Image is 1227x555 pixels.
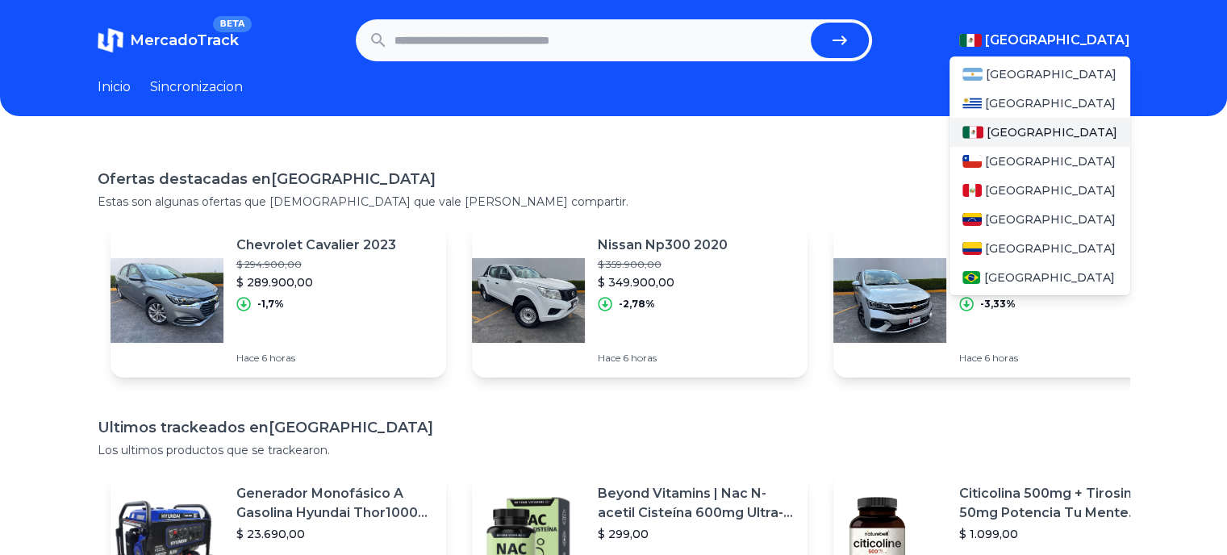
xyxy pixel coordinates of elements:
p: Chevrolet Cavalier 2023 [236,236,396,255]
a: Featured imageChevrolet Aveo 2024$ 299.900,00$ 289.900,00-3,33%Hace 6 horas [833,223,1169,378]
img: Chile [962,155,982,168]
p: $ 349.900,00 [598,274,728,290]
p: $ 294.900,00 [236,258,396,271]
span: [GEOGRAPHIC_DATA] [985,182,1116,198]
span: [GEOGRAPHIC_DATA] [983,269,1114,286]
p: -1,7% [257,298,284,311]
p: Beyond Vitamins | Nac N-acetil Cisteína 600mg Ultra-premium Con Inulina De Agave (prebiótico Natu... [598,484,795,523]
span: [GEOGRAPHIC_DATA] [987,124,1117,140]
img: Colombia [962,242,982,255]
a: Featured imageNissan Np300 2020$ 359.900,00$ 349.900,00-2,78%Hace 6 horas [472,223,808,378]
a: Featured imageChevrolet Cavalier 2023$ 294.900,00$ 289.900,00-1,7%Hace 6 horas [111,223,446,378]
p: Nissan Np300 2020 [598,236,728,255]
p: -3,33% [980,298,1016,311]
h1: Ultimos trackeados en [GEOGRAPHIC_DATA] [98,416,1130,439]
span: MercadoTrack [130,31,239,49]
img: Mexico [959,34,982,47]
a: Colombia[GEOGRAPHIC_DATA] [949,234,1130,263]
a: Chile[GEOGRAPHIC_DATA] [949,147,1130,176]
a: Uruguay[GEOGRAPHIC_DATA] [949,89,1130,118]
p: Hace 6 horas [959,352,1101,365]
span: [GEOGRAPHIC_DATA] [985,31,1130,50]
p: $ 359.900,00 [598,258,728,271]
span: [GEOGRAPHIC_DATA] [985,211,1116,227]
span: [GEOGRAPHIC_DATA] [985,240,1116,257]
a: Inicio [98,77,131,97]
p: Hace 6 horas [236,352,396,365]
span: [GEOGRAPHIC_DATA] [986,66,1116,82]
img: MercadoTrack [98,27,123,53]
a: Brasil[GEOGRAPHIC_DATA] [949,263,1130,292]
a: Sincronizacion [150,77,243,97]
h1: Ofertas destacadas en [GEOGRAPHIC_DATA] [98,168,1130,190]
p: $ 299,00 [598,526,795,542]
img: Featured image [111,244,223,357]
img: Peru [962,184,982,197]
p: Hace 6 horas [598,352,728,365]
img: Featured image [472,244,585,357]
a: Venezuela[GEOGRAPHIC_DATA] [949,205,1130,234]
a: Peru[GEOGRAPHIC_DATA] [949,176,1130,205]
p: Estas son algunas ofertas que [DEMOGRAPHIC_DATA] que vale [PERSON_NAME] compartir. [98,194,1130,210]
a: Mexico[GEOGRAPHIC_DATA] [949,118,1130,147]
img: Featured image [833,244,946,357]
a: MercadoTrackBETA [98,27,239,53]
p: Generador Monofásico A Gasolina Hyundai Thor10000 P 11.5 Kw [236,484,433,523]
p: Los ultimos productos que se trackearon. [98,442,1130,458]
img: Mexico [962,126,983,139]
span: [GEOGRAPHIC_DATA] [985,153,1116,169]
img: Uruguay [962,97,982,110]
span: BETA [213,16,251,32]
p: -2,78% [619,298,655,311]
p: $ 23.690,00 [236,526,433,542]
button: [GEOGRAPHIC_DATA] [959,31,1130,50]
a: Argentina[GEOGRAPHIC_DATA] [949,60,1130,89]
p: $ 289.900,00 [236,274,396,290]
p: Citicolina 500mg + Tirosina 50mg Potencia Tu Mente (120caps) Sabor Sin Sabor [959,484,1156,523]
span: [GEOGRAPHIC_DATA] [985,95,1116,111]
p: $ 1.099,00 [959,526,1156,542]
img: Brasil [962,271,981,284]
img: Venezuela [962,213,982,226]
img: Argentina [962,68,983,81]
